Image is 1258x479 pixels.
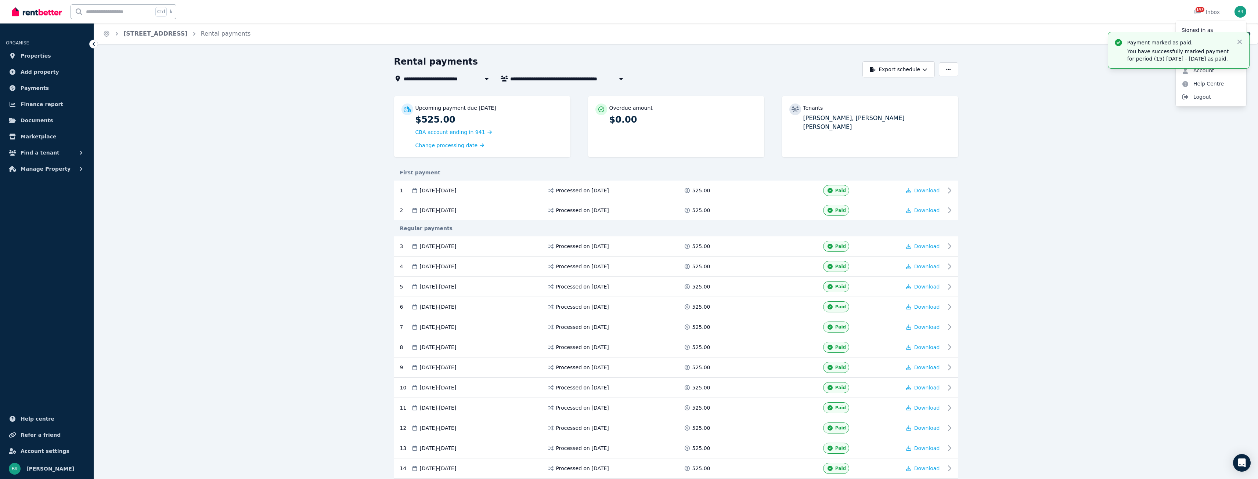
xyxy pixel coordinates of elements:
[906,263,940,270] button: Download
[835,188,846,193] span: Paid
[692,404,710,411] span: 525.00
[6,113,88,128] a: Documents
[692,263,710,270] span: 525.00
[556,323,609,331] span: Processed on [DATE]
[6,40,29,46] span: ORGANISE
[6,411,88,426] a: Help centre
[420,303,457,311] span: [DATE] - [DATE]
[400,362,411,373] div: 9
[835,385,846,391] span: Paid
[906,344,940,351] button: Download
[914,188,940,193] span: Download
[835,465,846,471] span: Paid
[906,243,940,250] button: Download
[556,465,609,472] span: Processed on [DATE]
[906,404,940,411] button: Download
[420,384,457,391] span: [DATE] - [DATE]
[835,284,846,290] span: Paid
[692,283,710,290] span: 525.00
[394,169,958,176] div: First payment
[21,68,59,76] span: Add property
[692,465,710,472] span: 525.00
[914,364,940,370] span: Download
[835,324,846,330] span: Paid
[914,207,940,213] span: Download
[835,364,846,370] span: Paid
[835,344,846,350] span: Paid
[906,424,940,432] button: Download
[692,384,710,391] span: 525.00
[692,444,710,452] span: 525.00
[6,145,88,160] button: Find a tenant
[394,56,478,68] h1: Rental payments
[1127,39,1230,46] p: Payment marked as paid.
[914,324,940,330] span: Download
[692,364,710,371] span: 525.00
[556,444,609,452] span: Processed on [DATE]
[556,243,609,250] span: Processed on [DATE]
[835,425,846,431] span: Paid
[1127,48,1230,62] p: You have successfully marked payment for period (15) [DATE] - [DATE] as paid.
[201,30,251,37] a: Rental payments
[1182,26,1240,34] p: Signed in as
[692,303,710,311] span: 525.00
[21,116,53,125] span: Documents
[914,243,940,249] span: Download
[692,243,710,250] span: 525.00
[21,431,61,439] span: Refer a friend
[400,261,411,272] div: 4
[420,263,457,270] span: [DATE] - [DATE]
[835,304,846,310] span: Paid
[6,48,88,63] a: Properties
[6,97,88,112] a: Finance report
[1194,8,1220,16] div: Inbox
[155,7,167,17] span: Ctrl
[906,384,940,391] button: Download
[556,303,609,311] span: Processed on [DATE]
[400,301,411,312] div: 6
[906,323,940,331] button: Download
[6,65,88,79] a: Add property
[609,114,757,126] p: $0.00
[21,100,63,109] span: Finance report
[6,428,88,442] a: Refer a friend
[400,443,411,454] div: 13
[94,23,259,44] nav: Breadcrumb
[914,264,940,269] span: Download
[415,142,484,149] a: Change processing date
[692,323,710,331] span: 525.00
[556,384,609,391] span: Processed on [DATE]
[420,344,457,351] span: [DATE] - [DATE]
[400,322,411,333] div: 7
[21,84,49,92] span: Payments
[914,304,940,310] span: Download
[415,114,563,126] p: $525.00
[906,364,940,371] button: Download
[21,414,54,423] span: Help centre
[1233,454,1251,472] div: Open Intercom Messenger
[21,447,69,456] span: Account settings
[123,30,188,37] a: [STREET_ADDRESS]
[906,444,940,452] button: Download
[6,162,88,176] button: Manage Property
[420,444,457,452] span: [DATE] - [DATE]
[803,114,951,131] p: [PERSON_NAME], [PERSON_NAME] [PERSON_NAME]
[906,207,940,214] button: Download
[835,445,846,451] span: Paid
[906,187,940,194] button: Download
[400,463,411,474] div: 14
[692,207,710,214] span: 525.00
[556,404,609,411] span: Processed on [DATE]
[556,344,609,351] span: Processed on [DATE]
[914,284,940,290] span: Download
[1176,77,1230,90] a: Help Centre
[400,187,411,194] div: 1
[914,385,940,391] span: Download
[556,364,609,371] span: Processed on [DATE]
[556,187,609,194] span: Processed on [DATE]
[906,283,940,290] button: Download
[692,424,710,432] span: 525.00
[420,323,457,331] span: [DATE] - [DATE]
[914,344,940,350] span: Download
[1176,90,1246,104] span: Logout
